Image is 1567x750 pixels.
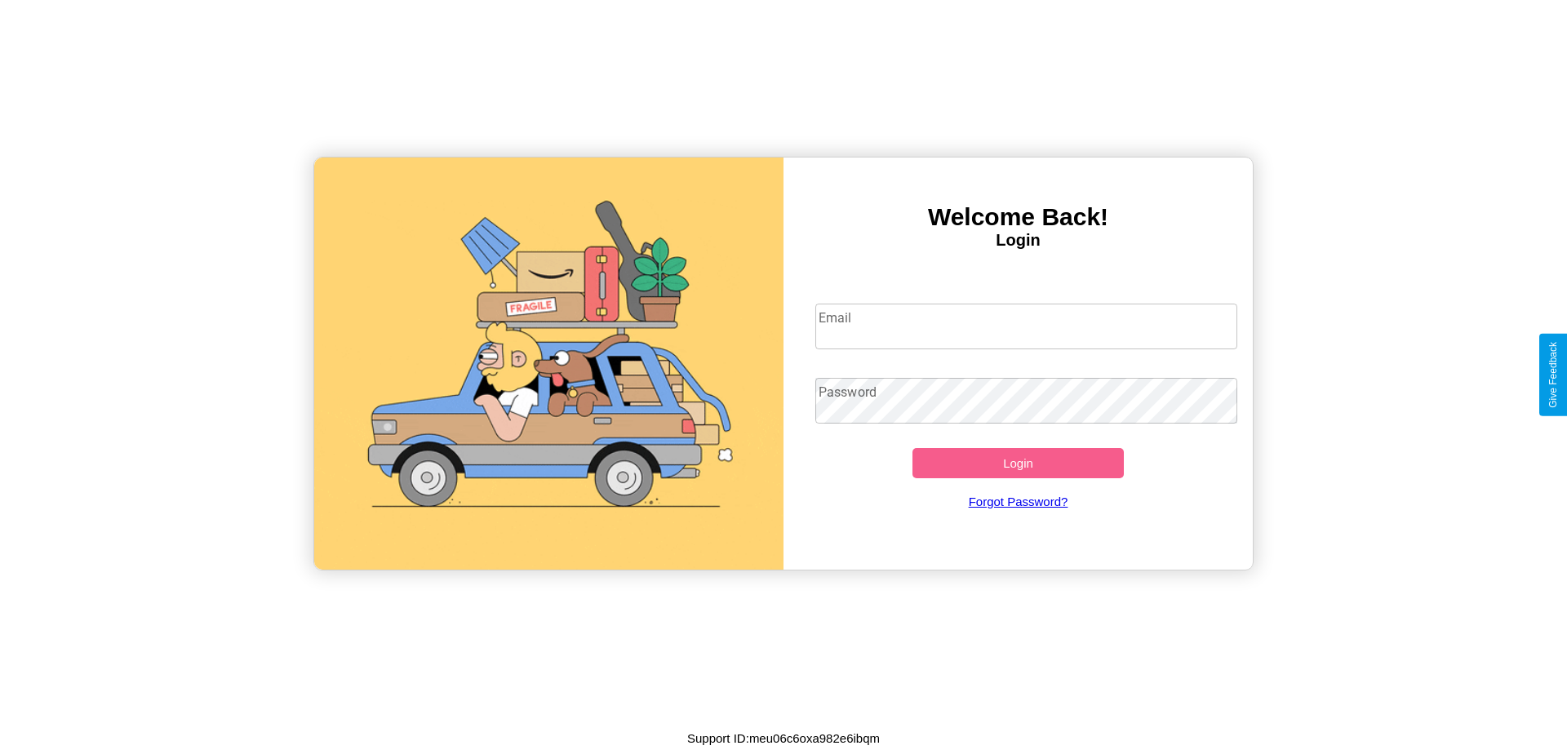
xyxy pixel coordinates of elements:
[314,158,783,570] img: gif
[1547,342,1559,408] div: Give Feedback
[687,727,880,749] p: Support ID: meu06c6oxa982e6ibqm
[807,478,1230,525] a: Forgot Password?
[783,231,1253,250] h4: Login
[783,203,1253,231] h3: Welcome Back!
[912,448,1124,478] button: Login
